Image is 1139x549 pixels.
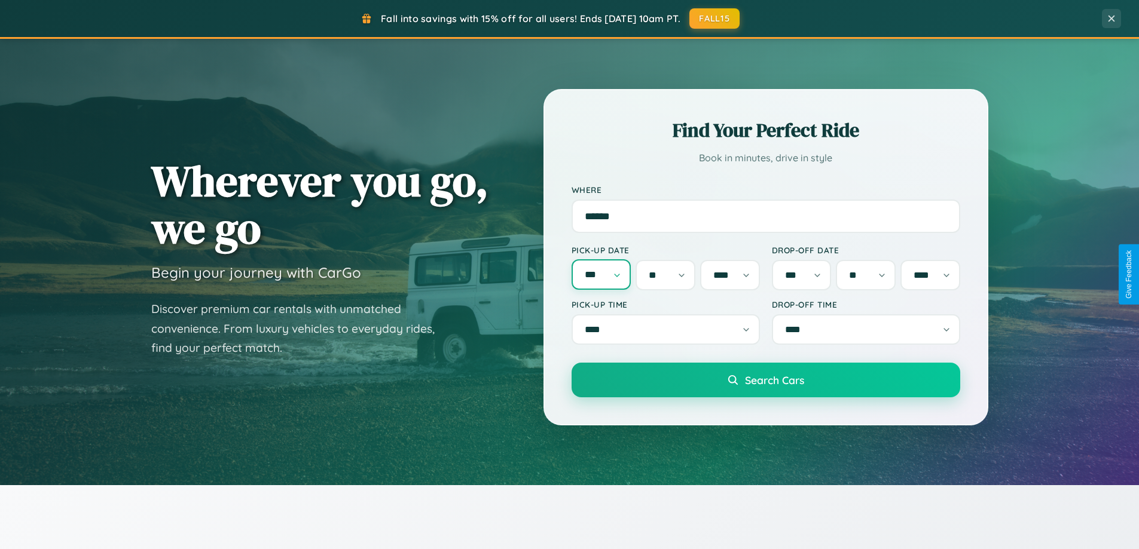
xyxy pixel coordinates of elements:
label: Pick-up Date [572,245,760,255]
span: Search Cars [745,373,804,387]
p: Book in minutes, drive in style [572,149,960,167]
span: Fall into savings with 15% off for all users! Ends [DATE] 10am PT. [381,13,680,24]
h3: Begin your journey with CarGo [151,263,361,281]
label: Drop-off Date [772,245,960,255]
div: Give Feedback [1125,250,1133,299]
h2: Find Your Perfect Ride [572,117,960,143]
label: Drop-off Time [772,299,960,309]
p: Discover premium car rentals with unmatched convenience. From luxury vehicles to everyday rides, ... [151,299,450,358]
label: Where [572,185,960,195]
button: FALL15 [689,8,740,29]
h1: Wherever you go, we go [151,157,488,252]
button: Search Cars [572,363,960,397]
label: Pick-up Time [572,299,760,309]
